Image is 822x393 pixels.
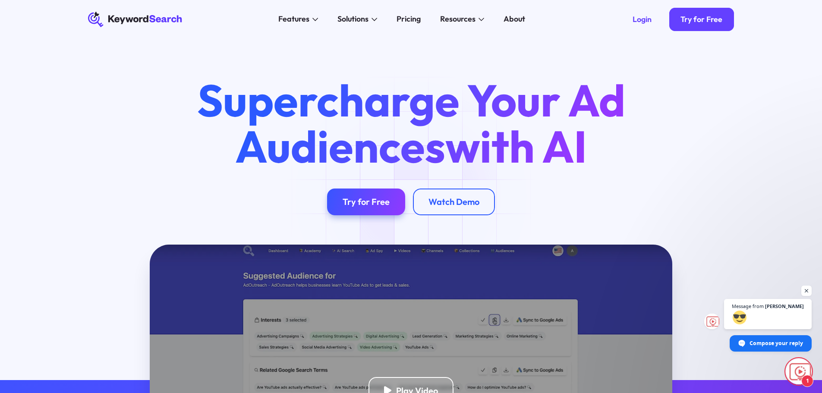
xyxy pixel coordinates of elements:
[504,13,525,25] div: About
[428,196,479,207] div: Watch Demo
[680,15,722,24] div: Try for Free
[801,375,813,387] span: 1
[337,13,368,25] div: Solutions
[633,15,652,24] div: Login
[669,8,734,31] a: Try for Free
[179,77,643,169] h1: Supercharge Your Ad Audiences
[343,196,390,207] div: Try for Free
[397,13,421,25] div: Pricing
[278,13,309,25] div: Features
[765,304,804,308] span: [PERSON_NAME]
[498,12,531,27] a: About
[750,336,803,351] span: Compose your reply
[327,189,405,216] a: Try for Free
[391,12,427,27] a: Pricing
[621,8,663,31] a: Login
[445,118,587,174] span: with AI
[440,13,476,25] div: Resources
[732,304,764,308] span: Message from
[786,358,812,384] div: Open chat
